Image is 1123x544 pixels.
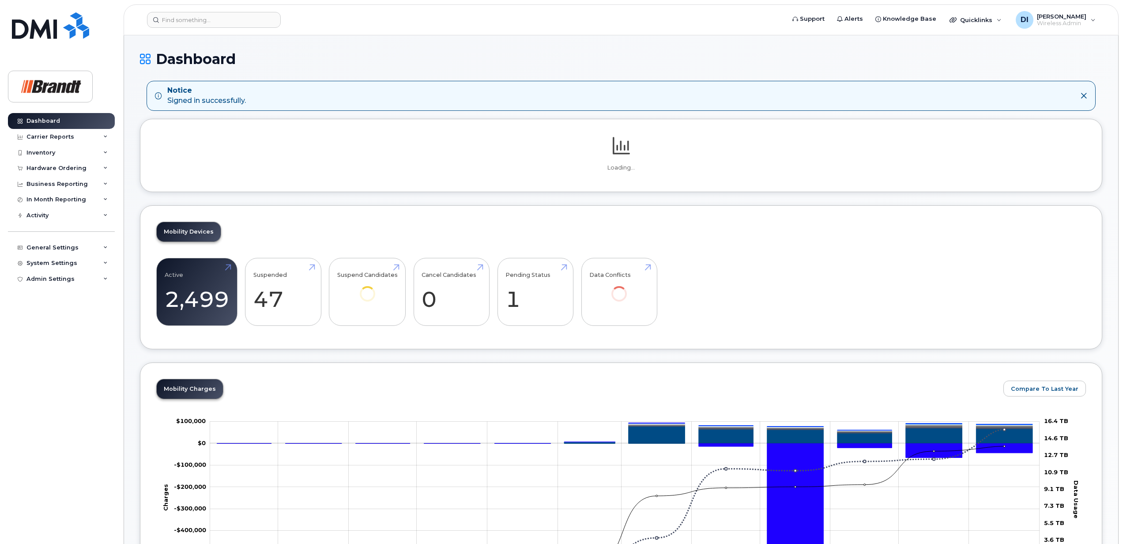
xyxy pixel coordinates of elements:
[589,263,649,314] a: Data Conflicts
[1044,536,1064,544] tspan: 3.6 TB
[174,461,206,468] g: $0
[1003,381,1086,397] button: Compare To Last Year
[198,439,206,446] tspan: $0
[505,263,565,321] a: Pending Status 1
[162,484,169,511] tspan: Charges
[1044,468,1068,476] tspan: 10.9 TB
[174,483,206,490] tspan: -$200,000
[422,263,481,321] a: Cancel Candidates 0
[157,222,221,242] a: Mobility Devices
[174,505,206,512] g: $0
[174,461,206,468] tspan: -$100,000
[1044,519,1064,526] tspan: 5.5 TB
[253,263,313,321] a: Suspended 47
[174,505,206,512] tspan: -$300,000
[165,263,229,321] a: Active 2,499
[217,427,1033,444] g: Rate Plan
[174,527,206,534] g: $0
[174,483,206,490] g: $0
[337,263,398,314] a: Suspend Candidates
[1073,480,1080,518] tspan: Data Usage
[1044,418,1068,425] tspan: 16.4 TB
[176,418,206,425] tspan: $100,000
[1044,451,1068,458] tspan: 12.7 TB
[176,418,206,425] g: $0
[1044,485,1064,492] tspan: 9.1 TB
[157,379,223,399] a: Mobility Charges
[1044,502,1064,510] tspan: 7.3 TB
[167,86,246,96] strong: Notice
[140,51,1102,67] h1: Dashboard
[156,164,1086,172] p: Loading...
[1011,385,1078,393] span: Compare To Last Year
[167,86,246,106] div: Signed in successfully.
[1044,434,1068,442] tspan: 14.6 TB
[174,527,206,534] tspan: -$400,000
